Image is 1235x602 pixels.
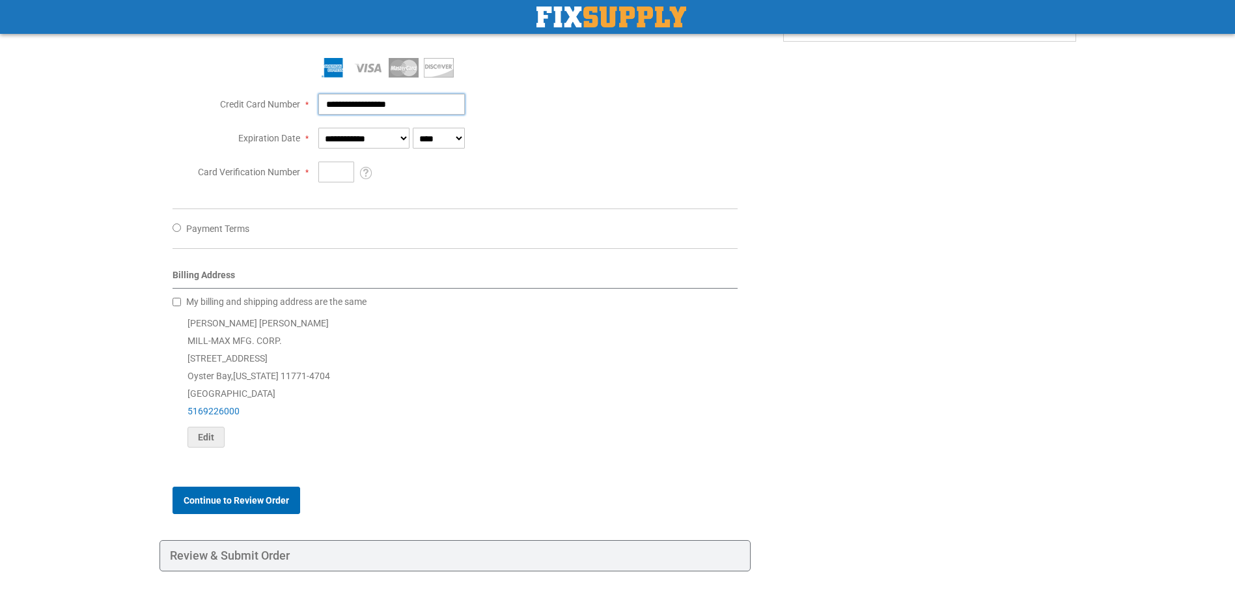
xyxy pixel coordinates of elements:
[220,99,300,109] span: Credit Card Number
[389,58,419,78] img: MasterCard
[318,58,348,78] img: American Express
[354,58,383,78] img: Visa
[173,487,300,514] button: Continue to Review Order
[238,133,300,143] span: Expiration Date
[160,540,751,571] div: Review & Submit Order
[536,7,686,27] img: Fix Industrial Supply
[186,223,249,234] span: Payment Terms
[187,427,225,448] button: Edit
[198,432,214,442] span: Edit
[198,167,300,177] span: Card Verification Number
[536,7,686,27] a: store logo
[187,406,240,416] a: 5169226000
[186,296,367,307] span: My billing and shipping address are the same
[173,315,738,448] div: [PERSON_NAME] [PERSON_NAME] MILL-MAX MFG. CORP. [STREET_ADDRESS] Oyster Bay , 11771-4704 [GEOGRAP...
[233,371,279,381] span: [US_STATE]
[424,58,454,78] img: Discover
[184,495,289,506] span: Continue to Review Order
[173,268,738,289] div: Billing Address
